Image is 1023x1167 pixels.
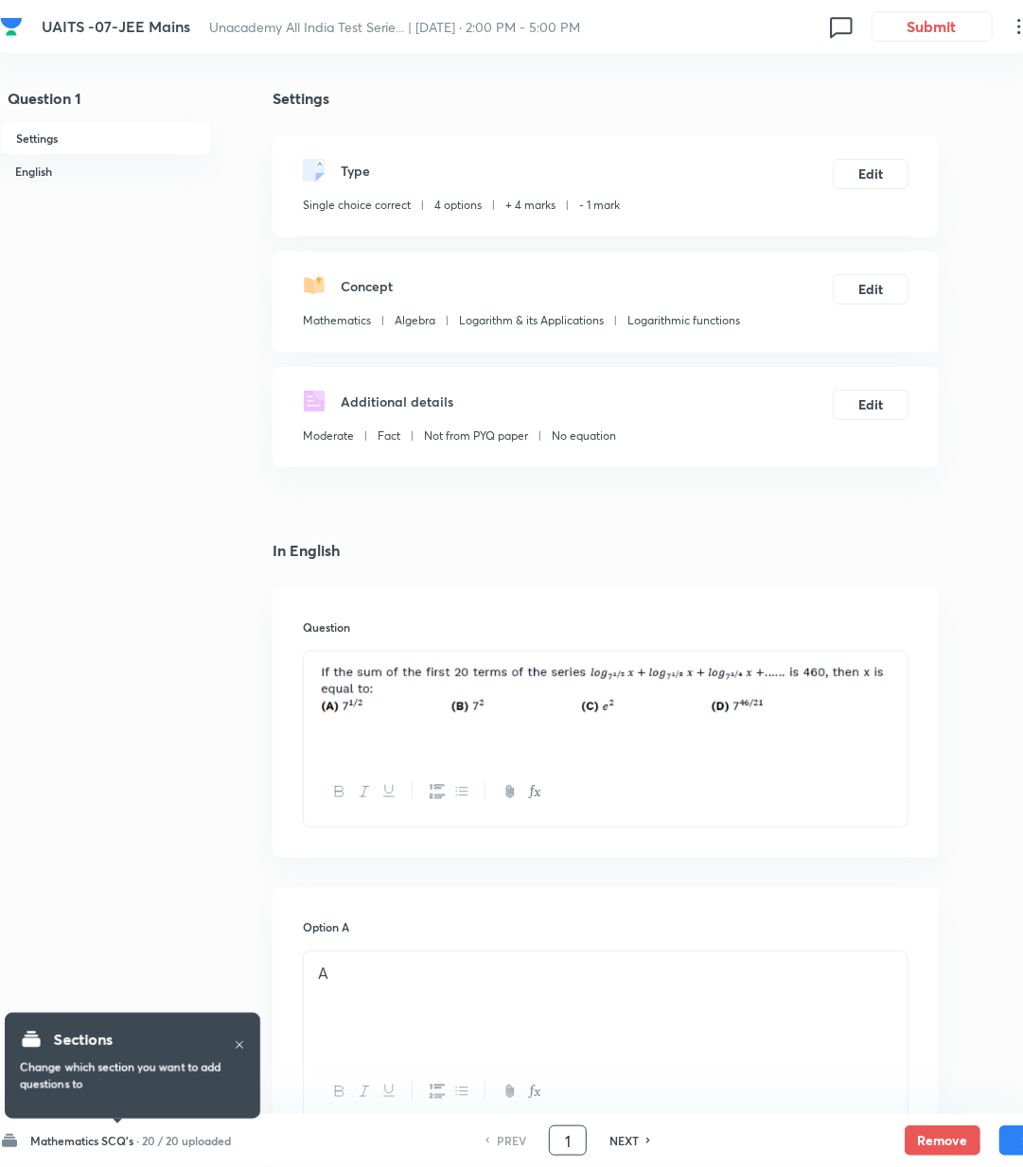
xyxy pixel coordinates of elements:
h6: NEXT [609,1132,639,1149]
p: Fact [378,427,400,444]
h6: Change which section you want to add questions to [20,1058,245,1092]
img: questionDetails.svg [303,390,326,412]
h5: Concept [341,276,393,296]
h4: Settings [273,91,939,106]
span: Unacademy All India Test Serie... | [DATE] · 2:00 PM - 5:00 PM [209,18,581,36]
p: A [318,963,893,984]
p: Mathematics [303,312,371,329]
p: 4 options [434,197,482,214]
p: No equation [552,427,616,444]
h4: Sections [54,1032,113,1047]
button: Edit [833,274,908,305]
button: Edit [833,390,908,420]
img: 08-10-25-07:39:44-AM [318,663,893,714]
h6: Option A [303,918,908,935]
p: Logarithmic functions [627,312,740,329]
button: Remove [905,1125,980,1156]
span: UAITS -07-JEE Mains [42,16,190,36]
img: questionConcept.svg [303,274,326,297]
p: + 4 marks [505,197,556,214]
p: Single choice correct [303,197,411,214]
img: questionType.svg [303,159,326,182]
p: Moderate [303,427,354,444]
p: Logarithm & its Applications [459,312,604,329]
button: Submit [872,11,993,42]
h5: Additional details [341,392,453,411]
h6: Question [303,618,908,636]
h4: In English [273,543,939,558]
p: Algebra [395,312,435,329]
button: Edit [833,159,908,189]
p: Not from PYQ paper [424,427,528,444]
h6: 20 / 20 uploaded [142,1132,231,1149]
h6: PREV [497,1132,526,1149]
p: - 1 mark [579,197,620,214]
h6: Mathematics SCQ's · [30,1132,139,1149]
h5: Type [341,161,370,181]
